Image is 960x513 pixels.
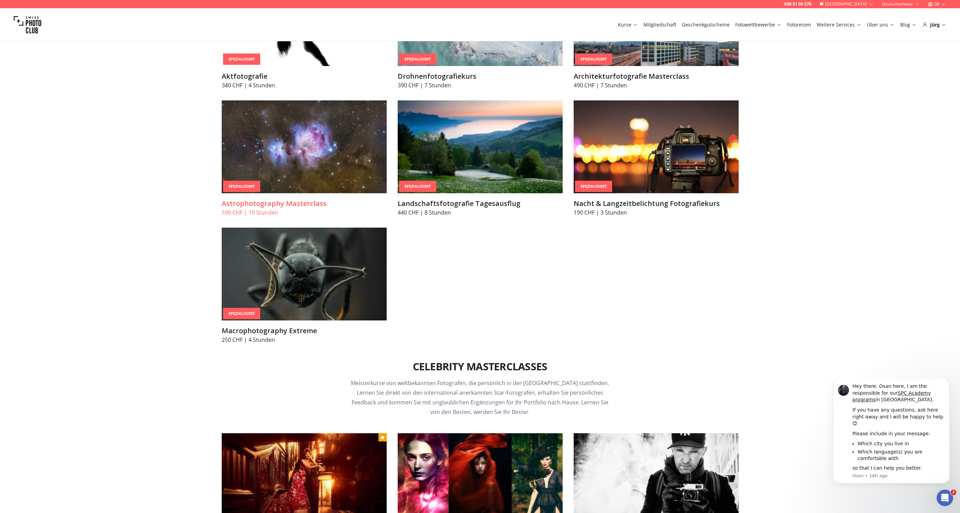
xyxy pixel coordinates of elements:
p: Message from Osan, sent 16h ago [30,94,122,100]
img: Profile image for Osan [15,6,26,17]
h3: Macrophotography Extreme [222,326,387,336]
a: Astrophotography MasterclassSpezialisiertAstrophotography Masterclass590 CHF | 10 Stunden [222,100,387,217]
a: Mitgliedschaft [643,21,676,28]
img: Nacht & Langzeitbelichtung Fotografiekurs [574,100,739,193]
button: Mitgliedschaft [641,20,679,30]
div: Spezialisiert [223,181,260,192]
div: If you have any questions, ask here right away and I will be happy to help 😊 [30,28,122,48]
img: Swiss photo club [14,11,41,39]
div: Spezialisiert [223,308,260,319]
div: Jürg [922,21,946,28]
h3: Aktfotografie [222,72,387,81]
li: Which city you live in [35,61,122,68]
p: 190 CHF | 3 Stunden [574,208,739,217]
h3: Drohnenfotografiekurs [398,72,563,81]
a: Fotowettbewerbe [735,21,782,28]
img: Landschaftsfotografie Tagesausflug [398,100,563,193]
button: Weitere Services [814,20,864,30]
span: 2 [951,490,956,495]
iframe: Intercom live chat [937,490,953,506]
a: Kurse [618,21,638,28]
div: Spezialisiert [575,54,612,65]
button: Blog [897,20,919,30]
a: Nacht & Langzeitbelichtung FotografiekursSpezialisiertNacht & Langzeitbelichtung Fotografiekurs19... [574,100,739,217]
h3: Architekturfotografie Masterclass [574,72,739,81]
button: Kurse [615,20,641,30]
h3: Astrophotography Masterclass [222,199,387,208]
div: Spezialisiert [575,181,612,192]
a: Macrophotography ExtremeSpezialisiertMacrophotography Extreme250 CHF | 4 Stunden [222,228,387,344]
div: Spezialisiert [399,54,436,65]
p: 440 CHF | 8 Stunden [398,208,563,217]
span: Meisterkurse von weltbekannten Fotografen, die persönlich in der [GEOGRAPHIC_DATA] stattfinden. L... [351,379,609,416]
div: Hey there. Osan here, I am the responsible for our in [GEOGRAPHIC_DATA]. [30,4,122,24]
img: Macrophotography Extreme [222,228,387,320]
div: Spezialisiert [223,54,260,65]
div: Please include in your message: [30,51,122,58]
h3: Landschaftsfotografie Tagesausflug [398,199,563,208]
a: 058 51 00 270 [784,1,812,7]
h2: Celebrity Masterclasses [413,360,548,373]
button: Fotoreisen [784,20,814,30]
a: Landschaftsfotografie TagesausflugSpezialisiertLandschaftsfotografie Tagesausflug440 CHF | 8 Stunden [398,100,563,217]
h3: Nacht & Langzeitbelichtung Fotografiekurs [574,199,739,208]
div: Spezialisiert [399,181,436,192]
p: 390 CHF | 7 Stunden [398,81,563,89]
a: Blog [900,21,917,28]
a: Geschenkgutscheine [682,21,730,28]
button: Über uns [864,20,897,30]
p: 250 CHF | 4 Stunden [222,336,387,344]
button: Geschenkgutscheine [679,20,732,30]
p: 590 CHF | 10 Stunden [222,208,387,217]
p: 340 CHF | 4 Stunden [222,81,387,89]
img: Astrophotography Masterclass [222,100,387,193]
button: Fotowettbewerbe [732,20,784,30]
a: Weitere Services [817,21,861,28]
iframe: Intercom notifications message [823,379,960,488]
div: Message content [30,4,122,92]
a: Fotoreisen [787,21,811,28]
li: Which language(s) you are comfortable with [35,69,122,82]
a: Über uns [867,21,895,28]
div: so that I can help you better. [30,86,122,92]
p: 490 CHF | 7 Stunden [574,81,739,89]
